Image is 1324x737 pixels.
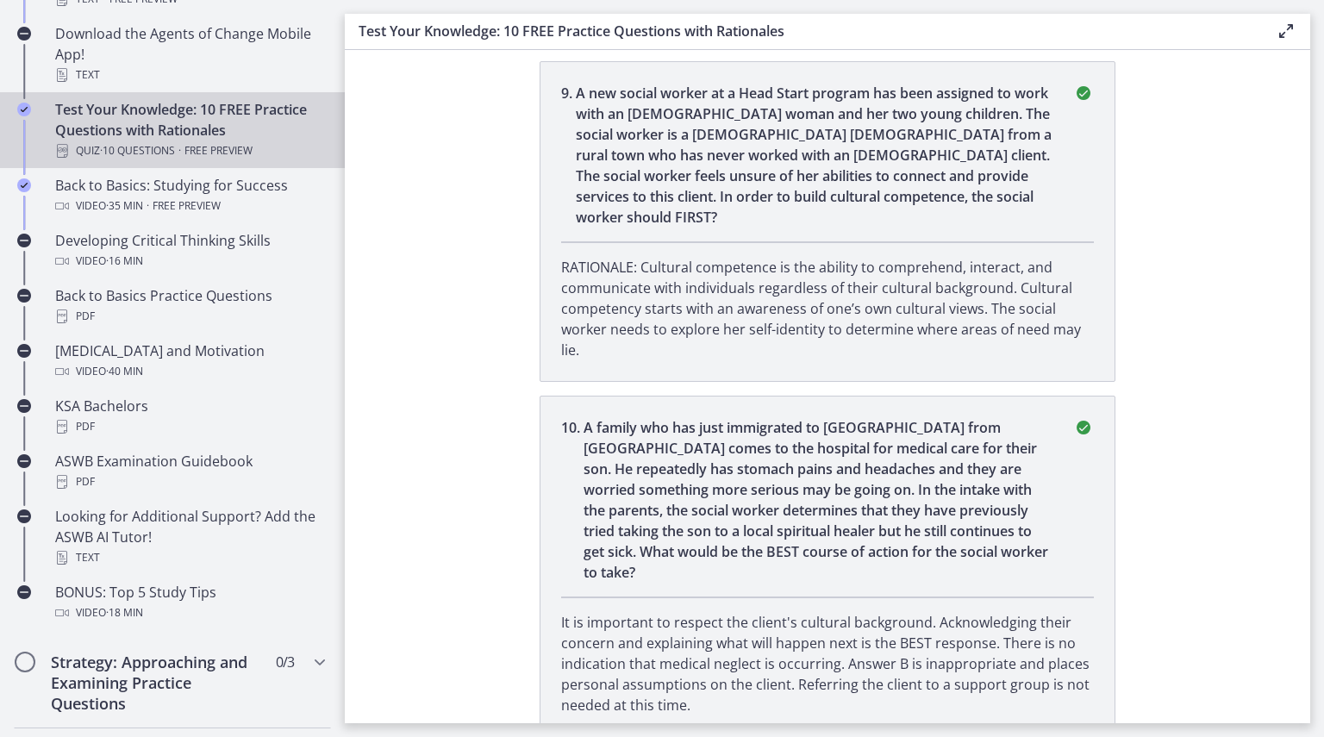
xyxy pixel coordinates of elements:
span: · [178,141,181,161]
div: PDF [55,416,324,437]
p: A new social worker at a Head Start program has been assigned to work with an [DEMOGRAPHIC_DATA] ... [576,83,1052,228]
i: Completed [17,103,31,116]
span: Free preview [153,196,221,216]
div: Back to Basics Practice Questions [55,285,324,327]
span: · [147,196,149,216]
span: · 40 min [106,361,143,382]
p: A family who has just immigrated to [GEOGRAPHIC_DATA] from [GEOGRAPHIC_DATA] comes to the hospita... [584,417,1052,583]
div: ASWB Examination Guidebook [55,451,324,492]
div: PDF [55,306,324,327]
div: Back to Basics: Studying for Success [55,175,324,216]
div: Test Your Knowledge: 10 FREE Practice Questions with Rationales [55,99,324,161]
p: RATIONALE: Cultural competence is the ability to comprehend, interact, and communicate with indiv... [561,257,1094,360]
div: Download the Agents of Change Mobile App! [55,23,324,85]
div: Developing Critical Thinking Skills [55,230,324,272]
span: 9 . [561,83,576,228]
span: · 10 Questions [100,141,175,161]
div: BONUS: Top 5 Study Tips [55,582,324,623]
div: Text [55,547,324,568]
div: Quiz [55,141,324,161]
i: correct [1073,417,1094,438]
span: 10 . [561,417,584,583]
p: It is important to respect the client's cultural background. Acknowledging their concern and expl... [561,612,1094,715]
div: Text [55,65,324,85]
div: Looking for Additional Support? Add the ASWB AI Tutor! [55,506,324,568]
div: Video [55,361,324,382]
i: correct [1073,83,1094,103]
div: Video [55,603,324,623]
i: Completed [17,178,31,192]
span: · 18 min [106,603,143,623]
h3: Test Your Knowledge: 10 FREE Practice Questions with Rationales [359,21,1248,41]
span: · 35 min [106,196,143,216]
div: Video [55,196,324,216]
span: Free preview [184,141,253,161]
div: Video [55,251,324,272]
span: 0 / 3 [276,652,294,672]
h2: Strategy: Approaching and Examining Practice Questions [51,652,261,714]
div: PDF [55,472,324,492]
span: · 16 min [106,251,143,272]
div: KSA Bachelors [55,396,324,437]
div: [MEDICAL_DATA] and Motivation [55,340,324,382]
